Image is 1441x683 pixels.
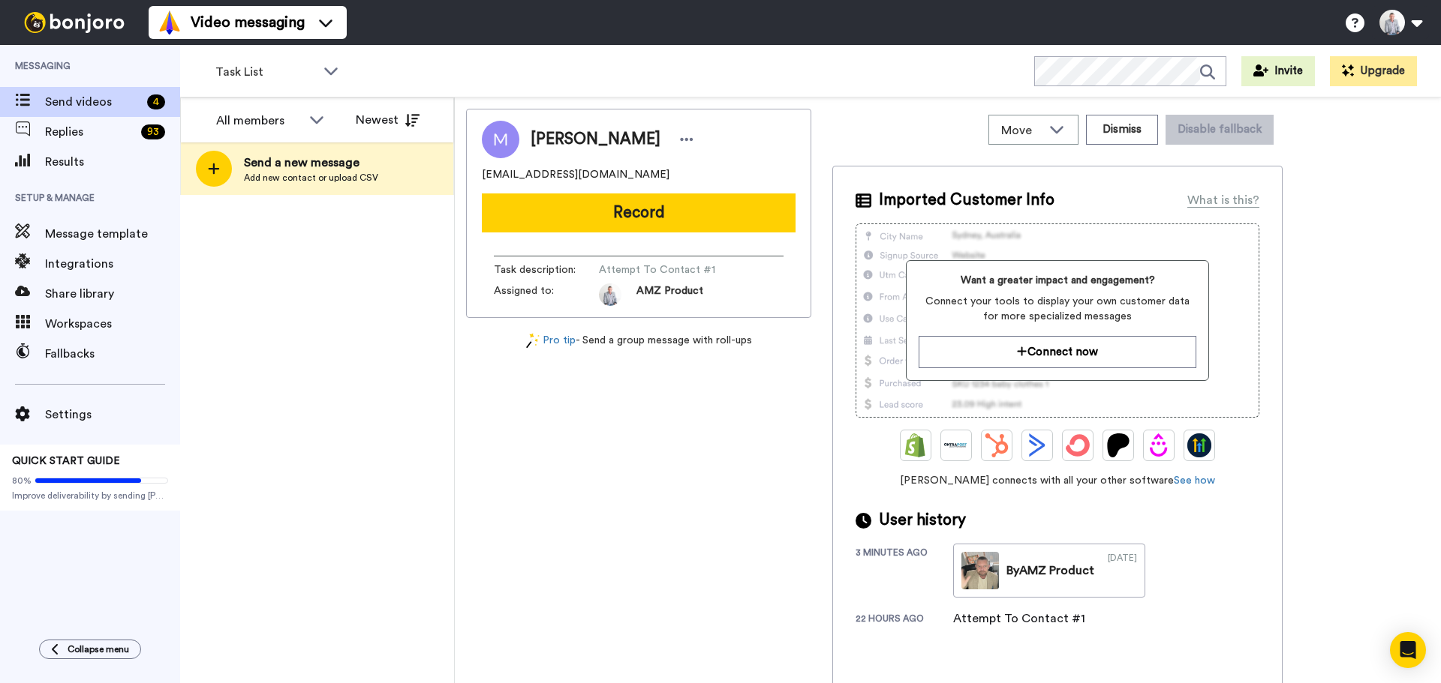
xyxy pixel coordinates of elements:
[344,105,431,135] button: Newest
[494,262,599,277] span: Task description :
[599,262,742,277] span: Attempt To Contact #1
[985,433,1009,457] img: Hubspot
[1086,115,1158,145] button: Dismiss
[45,123,135,141] span: Replies
[141,124,165,139] div: 93
[1166,115,1274,145] button: Disable fallback
[12,456,120,466] span: QUICK START GUIDE
[953,610,1085,628] div: Attempt To Contact #1
[1001,121,1042,139] span: Move
[216,112,302,130] div: All members
[1187,433,1211,457] img: GoHighLevel
[1187,191,1259,209] div: What is this?
[45,93,141,111] span: Send videos
[482,121,519,158] img: Image of Mohammad
[526,333,576,349] a: Pro tip
[466,333,811,349] div: - Send a group message with roll-ups
[18,12,131,33] img: bj-logo-header-white.svg
[45,255,180,273] span: Integrations
[599,283,621,306] img: 0c7be819-cb90-4fe4-b844-3639e4b630b0-1684457197.jpg
[45,153,180,171] span: Results
[961,552,999,589] img: 35250c06-cf47-4814-b849-4f4c2eaafd41-thumb.jpg
[1330,56,1417,86] button: Upgrade
[45,225,180,243] span: Message template
[919,294,1196,324] span: Connect your tools to display your own customer data for more specialized messages
[526,333,540,349] img: magic-wand.svg
[1390,632,1426,668] div: Open Intercom Messenger
[904,433,928,457] img: Shopify
[1147,433,1171,457] img: Drip
[244,154,378,172] span: Send a new message
[12,490,168,502] span: Improve deliverability by sending [PERSON_NAME]’s from your own email
[45,345,180,363] span: Fallbacks
[1174,475,1215,486] a: See how
[45,315,180,333] span: Workspaces
[944,433,968,457] img: Ontraport
[919,336,1196,368] button: Connect now
[191,12,305,33] span: Video messaging
[45,285,180,303] span: Share library
[39,640,141,659] button: Collapse menu
[158,10,182,34] img: vm-color.svg
[45,406,180,424] span: Settings
[636,283,703,306] span: AMZ Product
[856,547,953,598] div: 3 minutes ago
[147,94,165,109] div: 4
[1006,562,1094,580] div: By AMZ Product
[68,643,129,655] span: Collapse menu
[244,172,378,184] span: Add new contact or upload CSV
[1025,433,1049,457] img: ActiveCampaign
[531,128,660,151] span: [PERSON_NAME]
[919,273,1196,288] span: Want a greater impact and engagement?
[856,613,953,628] div: 22 hours ago
[482,193,796,232] button: Record
[215,63,316,81] span: Task List
[953,544,1145,598] a: ByAMZ Product[DATE]
[1066,433,1090,457] img: ConvertKit
[856,473,1259,488] span: [PERSON_NAME] connects with all your other software
[1106,433,1130,457] img: Patreon
[12,475,32,487] span: 80%
[1108,552,1137,589] div: [DATE]
[494,283,599,306] span: Assigned to:
[879,509,966,532] span: User history
[879,189,1054,211] span: Imported Customer Info
[1241,56,1315,86] button: Invite
[482,167,669,182] span: [EMAIL_ADDRESS][DOMAIN_NAME]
